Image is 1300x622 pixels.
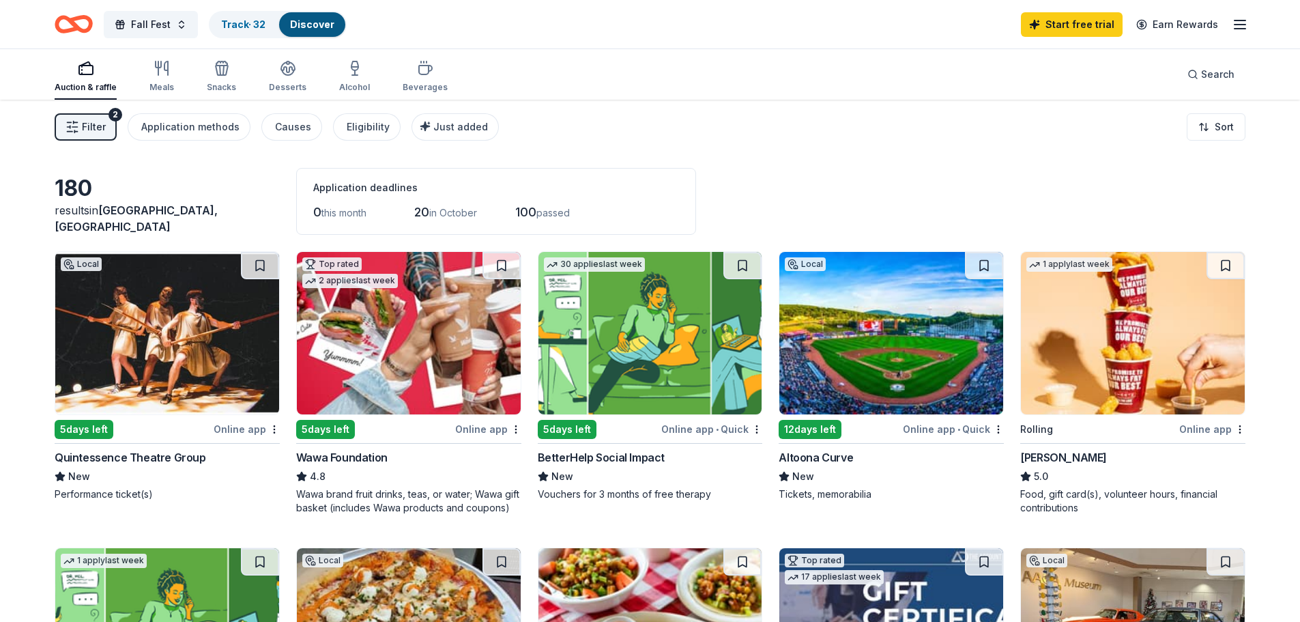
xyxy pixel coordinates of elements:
[313,205,321,219] span: 0
[55,202,280,235] div: results
[302,274,398,288] div: 2 applies last week
[779,252,1003,414] img: Image for Altoona Curve
[275,119,311,135] div: Causes
[296,251,521,515] a: Image for Wawa FoundationTop rated2 applieslast week5days leftOnline appWawa Foundation4.8Wawa br...
[957,424,960,435] span: •
[55,113,117,141] button: Filter2
[403,82,448,93] div: Beverages
[310,468,326,485] span: 4.8
[68,468,90,485] span: New
[779,449,853,466] div: Altoona Curve
[339,82,370,93] div: Alcohol
[1020,421,1053,438] div: Rolling
[149,55,174,100] button: Meals
[403,55,448,100] button: Beverages
[779,487,1004,501] div: Tickets, memorabilia
[716,424,719,435] span: •
[296,487,521,515] div: Wawa brand fruit drinks, teas, or water; Wawa gift basket (includes Wawa products and coupons)
[1215,119,1234,135] span: Sort
[55,203,218,234] span: [GEOGRAPHIC_DATA], [GEOGRAPHIC_DATA]
[149,82,174,93] div: Meals
[1176,61,1245,88] button: Search
[55,251,280,501] a: Image for Quintessence Theatre GroupLocal5days leftOnline appQuintessence Theatre GroupNewPerform...
[55,487,280,501] div: Performance ticket(s)
[785,570,884,584] div: 17 applies last week
[1026,257,1112,272] div: 1 apply last week
[296,449,388,466] div: Wawa Foundation
[538,487,763,501] div: Vouchers for 3 months of free therapy
[313,180,679,196] div: Application deadlines
[1026,554,1067,567] div: Local
[55,82,117,93] div: Auction & raffle
[544,257,645,272] div: 30 applies last week
[55,449,206,466] div: Quintessence Theatre Group
[1034,468,1048,485] span: 5.0
[141,119,240,135] div: Application methods
[131,16,171,33] span: Fall Fest
[55,55,117,100] button: Auction & raffle
[538,420,596,439] div: 5 days left
[1020,487,1245,515] div: Food, gift card(s), volunteer hours, financial contributions
[82,119,106,135] span: Filter
[55,203,218,234] span: in
[1187,113,1245,141] button: Sort
[1201,66,1234,83] span: Search
[339,55,370,100] button: Alcohol
[128,113,250,141] button: Application methods
[55,175,280,202] div: 180
[104,11,198,38] button: Fall Fest
[538,449,665,466] div: BetterHelp Social Impact
[209,11,347,38] button: Track· 32Discover
[536,207,570,218] span: passed
[55,420,113,439] div: 5 days left
[269,82,306,93] div: Desserts
[207,55,236,100] button: Snacks
[411,113,499,141] button: Just added
[903,421,1004,438] div: Online app Quick
[333,113,401,141] button: Eligibility
[290,18,334,30] a: Discover
[296,420,355,439] div: 5 days left
[302,257,362,271] div: Top rated
[269,55,306,100] button: Desserts
[261,113,322,141] button: Causes
[109,108,122,122] div: 2
[779,251,1004,501] a: Image for Altoona CurveLocal12days leftOnline app•QuickAltoona CurveNewTickets, memorabilia
[515,205,536,219] span: 100
[347,119,390,135] div: Eligibility
[207,82,236,93] div: Snacks
[61,257,102,271] div: Local
[455,421,521,438] div: Online app
[661,421,762,438] div: Online app Quick
[785,257,826,271] div: Local
[1128,12,1226,37] a: Earn Rewards
[297,252,521,414] img: Image for Wawa Foundation
[214,421,280,438] div: Online app
[55,8,93,40] a: Home
[321,207,366,218] span: this month
[785,554,844,567] div: Top rated
[779,420,841,439] div: 12 days left
[1179,421,1245,438] div: Online app
[414,205,429,219] span: 20
[551,468,573,485] span: New
[302,554,343,567] div: Local
[429,207,477,218] span: in October
[1020,251,1245,515] a: Image for Sheetz1 applylast weekRollingOnline app[PERSON_NAME]5.0Food, gift card(s), volunteer ho...
[221,18,265,30] a: Track· 32
[538,251,763,501] a: Image for BetterHelp Social Impact30 applieslast week5days leftOnline app•QuickBetterHelp Social ...
[433,121,488,132] span: Just added
[1021,252,1245,414] img: Image for Sheetz
[1020,449,1107,466] div: [PERSON_NAME]
[538,252,762,414] img: Image for BetterHelp Social Impact
[55,252,279,414] img: Image for Quintessence Theatre Group
[1021,12,1123,37] a: Start free trial
[792,468,814,485] span: New
[61,554,147,568] div: 1 apply last week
